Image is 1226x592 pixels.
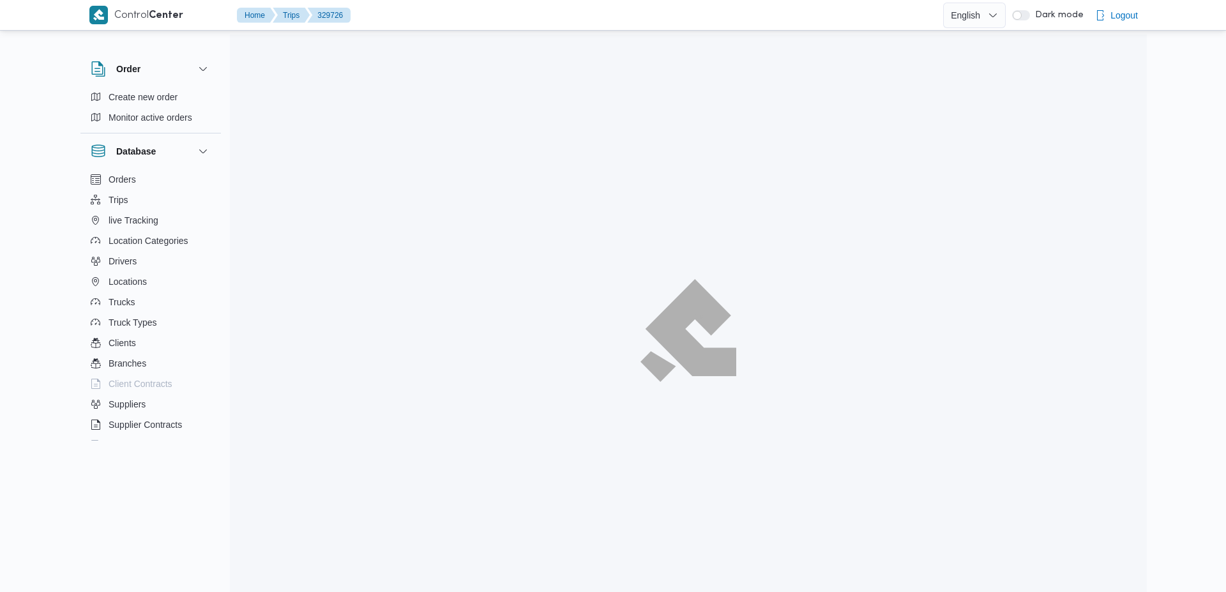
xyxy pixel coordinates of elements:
span: Orders [109,172,136,187]
button: Trucks [86,292,216,312]
span: Dark mode [1030,10,1084,20]
button: Supplier Contracts [86,414,216,435]
button: Home [237,8,275,23]
button: Devices [86,435,216,455]
span: Monitor active orders [109,110,192,125]
button: Create new order [86,87,216,107]
img: ILLA Logo [647,287,729,374]
h3: Database [116,144,156,159]
span: Truck Types [109,315,156,330]
span: Trucks [109,294,135,310]
button: Client Contracts [86,374,216,394]
button: Clients [86,333,216,353]
div: Order [80,87,221,133]
h3: Order [116,61,140,77]
button: Truck Types [86,312,216,333]
button: Locations [86,271,216,292]
img: X8yXhbKr1z7QwAAAABJRU5ErkJggg== [89,6,108,24]
span: Location Categories [109,233,188,248]
button: 329726 [307,8,351,23]
b: Center [149,11,183,20]
button: Suppliers [86,394,216,414]
button: Database [91,144,211,159]
span: Suppliers [109,397,146,412]
span: Locations [109,274,147,289]
button: Trips [273,8,310,23]
button: Drivers [86,251,216,271]
span: Create new order [109,89,178,105]
button: Orders [86,169,216,190]
span: Supplier Contracts [109,417,182,432]
span: Branches [109,356,146,371]
span: Logout [1110,8,1138,23]
span: Client Contracts [109,376,172,391]
button: Monitor active orders [86,107,216,128]
button: Trips [86,190,216,210]
span: Devices [109,437,140,453]
button: live Tracking [86,210,216,231]
span: Trips [109,192,128,208]
div: Database [80,169,221,446]
span: live Tracking [109,213,158,228]
span: Drivers [109,254,137,269]
button: Location Categories [86,231,216,251]
button: Logout [1090,3,1143,28]
span: Clients [109,335,136,351]
button: Order [91,61,211,77]
button: Branches [86,353,216,374]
